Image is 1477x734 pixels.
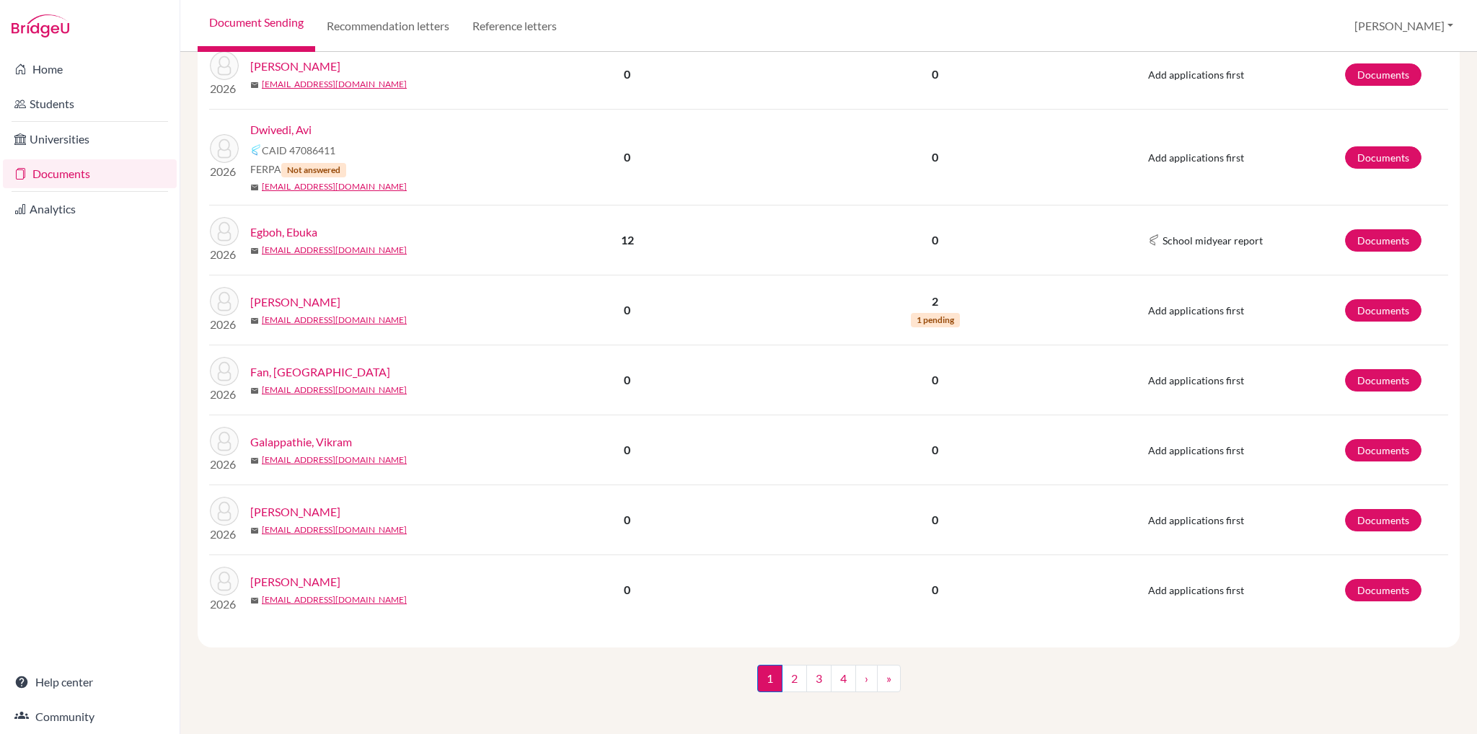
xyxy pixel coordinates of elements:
[210,246,239,263] p: 2026
[3,668,177,697] a: Help center
[1345,146,1421,169] a: Documents
[621,233,634,247] b: 12
[210,51,239,80] img: Doshi, Shrey
[262,593,407,606] a: [EMAIL_ADDRESS][DOMAIN_NAME]
[1148,151,1244,164] span: Add applications first
[250,162,346,177] span: FERPA
[262,523,407,536] a: [EMAIL_ADDRESS][DOMAIN_NAME]
[831,665,856,692] a: 4
[758,293,1113,310] p: 2
[624,67,630,81] b: 0
[250,503,340,521] a: [PERSON_NAME]
[624,373,630,386] b: 0
[210,316,239,333] p: 2026
[210,80,239,97] p: 2026
[262,180,407,193] a: [EMAIL_ADDRESS][DOMAIN_NAME]
[757,665,782,692] span: 1
[782,665,807,692] a: 2
[877,665,901,692] a: »
[250,456,259,465] span: mail
[3,125,177,154] a: Universities
[758,66,1113,83] p: 0
[262,454,407,467] a: [EMAIL_ADDRESS][DOMAIN_NAME]
[624,150,630,164] b: 0
[250,573,340,591] a: [PERSON_NAME]
[1345,369,1421,392] a: Documents
[1148,234,1160,246] img: Common App logo
[855,665,878,692] a: ›
[210,287,239,316] img: Fairclough, Theo
[210,134,239,163] img: Dwivedi, Avi
[1148,304,1244,317] span: Add applications first
[1148,68,1244,81] span: Add applications first
[250,317,259,325] span: mail
[250,224,317,241] a: Egboh, Ebuka
[250,144,262,156] img: Common App logo
[806,665,832,692] a: 3
[1163,233,1263,248] span: School midyear report
[3,55,177,84] a: Home
[210,526,239,543] p: 2026
[911,313,960,327] span: 1 pending
[210,217,239,246] img: Egboh, Ebuka
[1345,579,1421,601] a: Documents
[1148,374,1244,386] span: Add applications first
[758,371,1113,389] p: 0
[250,386,259,395] span: mail
[1348,12,1460,40] button: [PERSON_NAME]
[210,497,239,526] img: Ghaffarpour, Dariush
[250,596,259,605] span: mail
[250,526,259,535] span: mail
[624,513,630,526] b: 0
[758,511,1113,529] p: 0
[758,149,1113,166] p: 0
[1148,514,1244,526] span: Add applications first
[624,443,630,456] b: 0
[1345,299,1421,322] a: Documents
[758,441,1113,459] p: 0
[210,456,239,473] p: 2026
[250,183,259,192] span: mail
[3,89,177,118] a: Students
[1148,444,1244,456] span: Add applications first
[210,163,239,180] p: 2026
[757,665,901,704] nav: ...
[210,427,239,456] img: Galappathie, Vikram
[250,121,312,138] a: Dwivedi, Avi
[624,583,630,596] b: 0
[210,386,239,403] p: 2026
[1345,439,1421,461] a: Documents
[210,567,239,596] img: Goel, Arav
[3,159,177,188] a: Documents
[262,143,335,158] span: CAID 47086411
[624,303,630,317] b: 0
[262,314,407,327] a: [EMAIL_ADDRESS][DOMAIN_NAME]
[1345,63,1421,86] a: Documents
[250,247,259,255] span: mail
[12,14,69,37] img: Bridge-U
[210,357,239,386] img: Fan, Botao
[262,78,407,91] a: [EMAIL_ADDRESS][DOMAIN_NAME]
[210,596,239,613] p: 2026
[281,163,346,177] span: Not answered
[262,384,407,397] a: [EMAIL_ADDRESS][DOMAIN_NAME]
[250,58,340,75] a: [PERSON_NAME]
[3,702,177,731] a: Community
[1345,509,1421,531] a: Documents
[250,363,390,381] a: Fan, [GEOGRAPHIC_DATA]
[3,195,177,224] a: Analytics
[1148,584,1244,596] span: Add applications first
[758,581,1113,598] p: 0
[250,81,259,89] span: mail
[1345,229,1421,252] a: Documents
[262,244,407,257] a: [EMAIL_ADDRESS][DOMAIN_NAME]
[758,231,1113,249] p: 0
[250,293,340,311] a: [PERSON_NAME]
[250,433,352,451] a: Galappathie, Vikram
